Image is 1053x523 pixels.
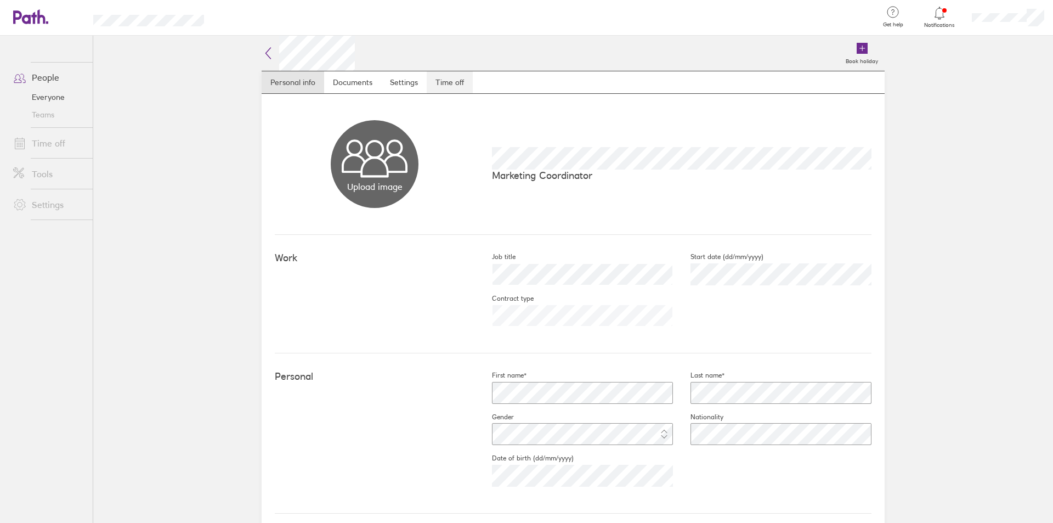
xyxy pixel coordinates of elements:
[474,294,534,303] label: Contract type
[4,163,93,185] a: Tools
[922,22,958,29] span: Notifications
[673,413,723,421] label: Nationality
[673,371,724,380] label: Last name*
[262,71,324,93] a: Personal info
[474,454,574,463] label: Date of birth (dd/mm/yyyy)
[4,132,93,154] a: Time off
[4,88,93,106] a: Everyone
[4,194,93,216] a: Settings
[922,5,958,29] a: Notifications
[474,252,516,261] label: Job title
[427,71,473,93] a: Time off
[673,252,763,261] label: Start date (dd/mm/yyyy)
[381,71,427,93] a: Settings
[474,413,514,421] label: Gender
[4,106,93,123] a: Teams
[839,36,885,71] a: Book holiday
[275,252,474,264] h4: Work
[474,371,526,380] label: First name*
[275,371,474,383] h4: Personal
[875,21,911,28] span: Get help
[4,66,93,88] a: People
[324,71,381,93] a: Documents
[839,55,885,65] label: Book holiday
[492,170,871,181] p: Marketing Coordinator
